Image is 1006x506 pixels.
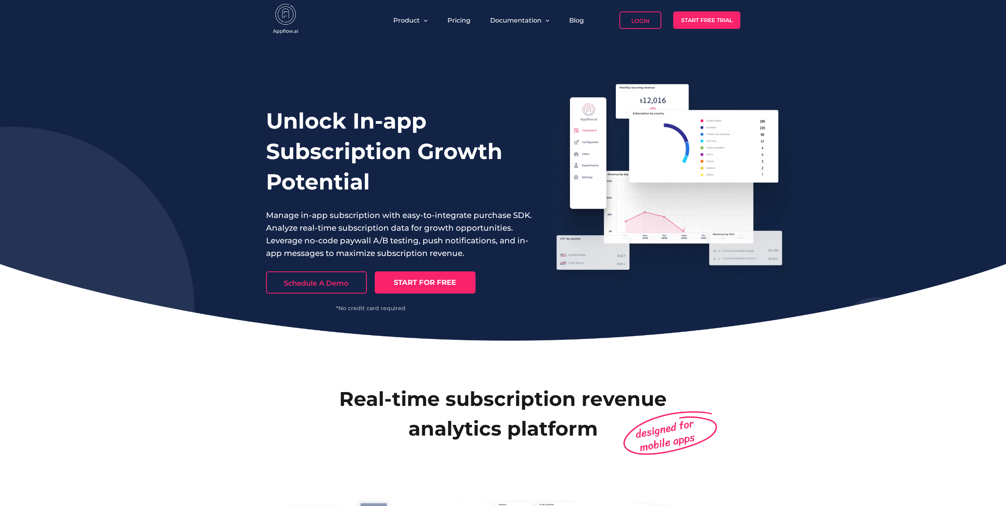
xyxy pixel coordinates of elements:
[569,17,584,24] a: Blog
[490,17,542,24] span: Documentation
[266,106,532,197] h1: Unlock In-app Subscription Growth Potential
[447,17,470,24] a: Pricing
[619,11,661,29] a: Login
[393,17,420,24] span: Product
[673,11,740,29] a: Start Free Trial
[619,405,721,461] img: design-for-mobile-apps
[266,271,367,294] a: Schedule A Demo
[266,305,476,311] div: *No credit card required
[278,384,729,443] h2: Real-time subscription revenue analytics platform
[490,17,549,24] button: Documentation
[393,17,428,24] button: Product
[266,209,532,260] p: Manage in-app subscription with easy-to-integrate purchase SDK. Analyze real-time subscription da...
[266,4,306,36] img: appflow.ai-logo
[375,271,476,294] a: START FOR FREE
